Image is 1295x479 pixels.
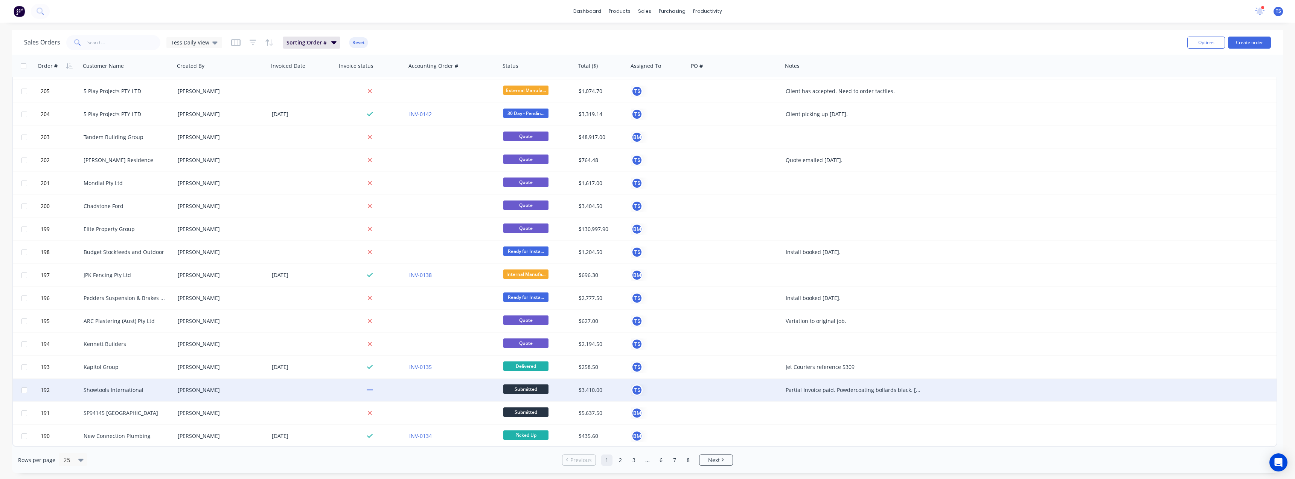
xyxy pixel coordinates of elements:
div: JPK Fencing Pty Ltd [84,271,167,279]
div: [PERSON_NAME] [178,363,261,371]
button: 193 [38,356,84,378]
span: 200 [41,202,50,210]
div: Total ($) [578,62,598,70]
a: INV-0134 [409,432,432,439]
div: [PERSON_NAME] [178,133,261,141]
a: dashboard [570,6,605,17]
span: Quote [503,315,548,325]
div: Budget Stockfeeds and Outdoor [84,248,167,256]
div: Status [503,62,518,70]
div: $3,404.50 [579,202,623,210]
button: 192 [38,379,84,401]
span: Quote [503,200,548,210]
a: Page 6 [655,455,667,466]
a: Next page [699,456,733,464]
span: 199 [41,225,50,233]
a: Page 1 is your current page [601,455,612,466]
div: $3,410.00 [579,386,623,394]
button: Sorting:Order # [283,37,340,49]
button: BM [631,132,643,143]
button: 201 [38,172,84,194]
div: Chadstone Ford [84,202,167,210]
button: 191 [38,402,84,424]
div: [PERSON_NAME] [178,432,261,440]
div: Order # [38,62,58,70]
span: Ready for Insta... [503,292,548,302]
button: Options [1187,37,1225,49]
div: Showtools International [84,386,167,394]
div: BM [631,407,643,419]
div: TS [631,292,643,304]
button: TS [631,246,643,258]
div: TS [631,338,643,350]
button: BM [631,430,643,442]
button: 195 [38,310,84,332]
span: Quote [503,223,548,233]
span: Rows per page [18,456,55,464]
span: 205 [41,87,50,95]
span: Internal Manufa... [503,269,548,279]
div: $5,637.50 [579,409,623,417]
button: 196 [38,287,84,309]
div: PO # [691,62,703,70]
span: 30 Day - Pendin... [503,109,548,118]
div: TS [631,315,643,327]
span: Quote [503,155,548,164]
span: Ready for Insta... [503,246,548,256]
span: 197 [41,271,50,279]
span: TS [1276,8,1281,15]
div: Created By [177,62,204,70]
div: [DATE] [272,363,334,371]
div: $2,194.50 [579,340,623,348]
div: Notes [785,62,800,70]
span: Next [708,456,720,464]
h1: Sales Orders [24,39,60,46]
div: $696.30 [579,271,623,279]
div: [PERSON_NAME] [178,409,261,417]
a: Page 7 [669,455,680,466]
div: [PERSON_NAME] [178,225,261,233]
button: BM [631,223,643,235]
input: Search... [87,35,161,50]
div: TS [631,361,643,373]
button: 190 [38,425,84,447]
div: [PERSON_NAME] [178,340,261,348]
button: TS [631,155,643,166]
button: TS [631,384,643,396]
div: sales [634,6,655,17]
div: [PERSON_NAME] [178,202,261,210]
button: 202 [38,149,84,171]
div: Open Intercom Messenger [1269,453,1287,471]
a: Page 2 [615,455,626,466]
a: INV-0138 [409,271,432,279]
button: 199 [38,218,84,240]
div: Kapitol Group [84,363,167,371]
button: TS [631,200,643,212]
button: TS [631,86,643,97]
div: $1,204.50 [579,248,623,256]
span: Previous [570,456,592,464]
button: BM [631,269,643,281]
div: Kennett Builders [84,340,167,348]
div: Customer Name [83,62,124,70]
span: Quote [503,338,548,348]
div: Jet Couriers reference 5309 [786,363,923,371]
div: [PERSON_NAME] [178,271,261,279]
span: 194 [41,340,50,348]
div: $1,617.00 [579,179,623,187]
div: TS [631,178,643,189]
div: $130,997.90 [579,225,623,233]
span: 203 [41,133,50,141]
span: 190 [41,432,50,440]
div: [PERSON_NAME] [178,156,261,164]
div: Partial Invoice paid. Powdercoating bollards black. [URL][DOMAIN_NAME] [786,386,923,394]
div: Elite Property Group [84,225,167,233]
div: Accounting Order # [408,62,458,70]
span: Delivered [503,361,548,371]
button: 204 [38,103,84,125]
span: 198 [41,248,50,256]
